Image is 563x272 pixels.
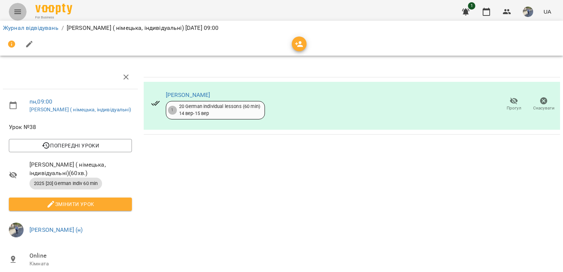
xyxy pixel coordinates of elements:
[9,3,27,21] button: Menu
[523,7,533,17] img: 9057b12b0e3b5674d2908fc1e5c3d556.jpg
[543,8,551,15] span: UA
[533,105,555,111] span: Скасувати
[29,160,132,178] span: [PERSON_NAME] ( німецька, індивідуальні) ( 60 хв. )
[541,5,554,18] button: UA
[29,260,132,268] p: Кімната
[9,223,24,237] img: 9057b12b0e3b5674d2908fc1e5c3d556.jpg
[499,94,529,115] button: Прогул
[29,180,102,187] span: 2025 [20] German Indiv 60 min
[3,24,560,32] nav: breadcrumb
[67,24,219,32] p: [PERSON_NAME] ( німецька, індивідуальні) [DATE] 09:00
[9,139,132,152] button: Попередні уроки
[35,4,72,14] img: Voopty Logo
[529,94,559,115] button: Скасувати
[29,107,131,112] a: [PERSON_NAME] ( німецька, індивідуальні)
[179,103,260,117] div: 20 German individual lessons (60 min) 14 вер - 15 вер
[468,2,475,10] span: 1
[29,251,132,260] span: Online
[3,24,59,31] a: Журнал відвідувань
[166,91,210,98] a: [PERSON_NAME]
[168,106,177,115] div: 1
[29,98,52,105] a: пн , 09:00
[62,24,64,32] li: /
[35,15,72,20] span: For Business
[15,141,126,150] span: Попередні уроки
[507,105,521,111] span: Прогул
[15,200,126,209] span: Змінити урок
[9,123,132,132] span: Урок №38
[29,226,83,233] a: [PERSON_NAME] (н)
[9,198,132,211] button: Змінити урок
